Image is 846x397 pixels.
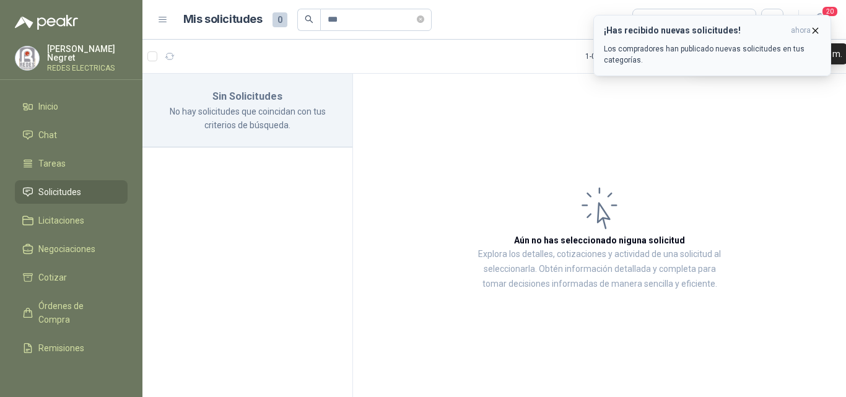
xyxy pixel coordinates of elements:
span: Cotizar [38,271,67,284]
a: Licitaciones [15,209,128,232]
a: Remisiones [15,336,128,360]
button: ¡Has recibido nuevas solicitudes!ahora Los compradores han publicado nuevas solicitudes en tus ca... [593,15,831,76]
span: close-circle [417,15,424,23]
a: Negociaciones [15,237,128,261]
h3: Aún no has seleccionado niguna solicitud [514,233,685,247]
p: [PERSON_NAME] Negret [47,45,128,62]
div: Todas [640,13,666,27]
p: REDES ELECTRICAS [47,64,128,72]
span: ahora [791,25,811,36]
button: 20 [809,9,831,31]
a: Configuración [15,365,128,388]
h1: Mis solicitudes [183,11,263,28]
span: Tareas [38,157,66,170]
span: close-circle [417,14,424,25]
a: Tareas [15,152,128,175]
a: Inicio [15,95,128,118]
a: Cotizar [15,266,128,289]
h3: Sin Solicitudes [157,89,338,105]
span: Órdenes de Compra [38,299,116,326]
p: Los compradores han publicado nuevas solicitudes en tus categorías. [604,43,821,66]
img: Logo peakr [15,15,78,30]
a: Órdenes de Compra [15,294,128,331]
span: Solicitudes [38,185,81,199]
span: 0 [273,12,287,27]
p: Explora los detalles, cotizaciones y actividad de una solicitud al seleccionarla. Obtén informaci... [477,247,722,292]
p: No hay solicitudes que coincidan con tus criterios de búsqueda. [157,105,338,132]
span: Inicio [38,100,58,113]
a: Solicitudes [15,180,128,204]
a: Chat [15,123,128,147]
span: 20 [821,6,839,17]
h3: ¡Has recibido nuevas solicitudes! [604,25,786,36]
div: 1 - 0 de 0 [585,46,648,66]
span: Licitaciones [38,214,84,227]
span: Chat [38,128,57,142]
img: Company Logo [15,46,39,70]
span: Remisiones [38,341,84,355]
span: Negociaciones [38,242,95,256]
span: search [305,15,313,24]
